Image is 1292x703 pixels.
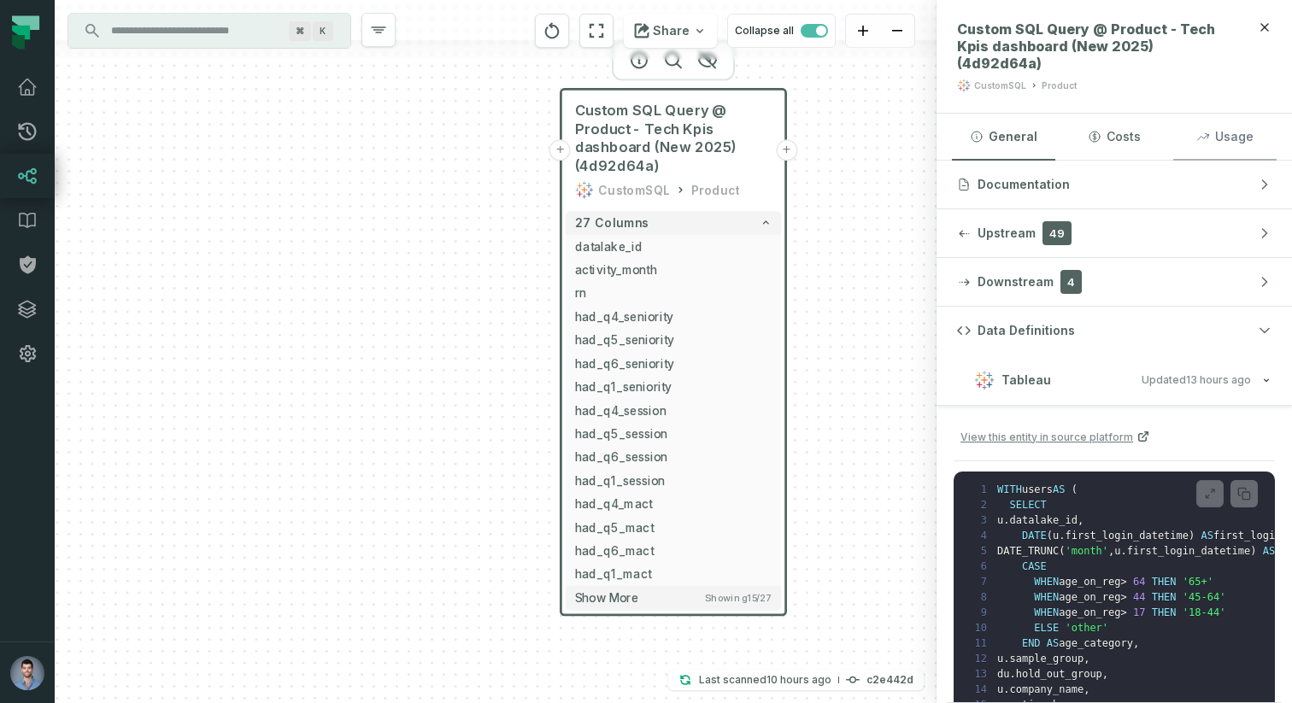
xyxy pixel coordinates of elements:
button: Share [624,14,717,48]
span: had_q6_mact [575,542,772,559]
button: activity_month [566,258,781,281]
button: Collapse all [727,14,836,48]
span: datalake_id [575,237,772,255]
span: 27 columns [575,215,649,229]
span: users [1022,483,1053,495]
span: THEN [1152,576,1177,588]
span: had_q4_seniority [575,308,772,325]
span: 'month' [1065,545,1108,557]
span: . [1121,545,1127,557]
span: had_q1_session [575,472,772,489]
span: u [997,514,1003,526]
span: . [1003,683,1009,695]
span: Updated [1142,373,1251,386]
button: had_q5_seniority [566,328,781,351]
span: , [1108,545,1114,557]
span: age_category [1059,637,1133,649]
button: + [776,139,797,161]
span: Press ⌘ + K to focus the search bar [313,21,333,41]
button: Data Definitions [937,307,1292,354]
span: AS [1201,530,1213,542]
relative-time: Sep 9, 2025, 4:15 AM GMT+3 [766,673,831,686]
span: AS [1263,545,1275,557]
span: 7 [964,574,997,589]
span: 12 [964,651,997,666]
span: rn [575,284,772,302]
span: 13 [964,666,997,682]
span: ) [1250,545,1256,557]
button: had_q5_session [566,422,781,445]
div: Product [1042,79,1077,92]
span: activity_month [575,261,772,278]
span: 4 [1060,270,1082,294]
button: had_q1_session [566,469,781,492]
span: . [1003,514,1009,526]
span: CASE [1022,560,1047,572]
relative-time: Sep 9, 2025, 1:01 AM GMT+3 [1186,373,1251,386]
span: 14 [964,682,997,697]
span: Downstream [978,273,1054,290]
span: WHEN [1034,576,1059,588]
span: 10 [964,620,997,636]
span: DATE [1022,530,1047,542]
span: '65+' [1183,576,1213,588]
span: u [997,653,1003,665]
span: had_q5_seniority [575,331,772,349]
button: zoom in [846,15,880,48]
span: , [1133,637,1139,649]
div: CustomSQL [598,180,670,199]
span: 6 [964,559,997,574]
button: datalake_id [566,234,781,257]
span: had_q6_seniority [575,354,772,372]
span: View this entity in source platform [960,429,1133,445]
span: Tableau [1001,372,1051,389]
span: age_on_reg [1059,606,1120,618]
button: Show moreShowing15/27 [566,586,781,610]
span: first_login_datetime [1127,545,1251,557]
span: Showing 15 / 27 [705,592,772,604]
span: u [997,683,1003,695]
span: 64 [1133,576,1145,588]
span: u [1114,545,1120,557]
span: . [1059,530,1065,542]
button: had_q4_session [566,398,781,421]
span: 4 [964,528,997,543]
span: 'other' [1066,622,1109,634]
span: END [1022,637,1041,649]
span: Custom SQL Query @ Product - Tech Kpis dashboard (New 2025) (4d92d64a) [575,101,772,176]
span: > [1121,576,1127,588]
span: WHEN [1034,606,1059,618]
span: ( [1047,530,1053,542]
span: > [1121,591,1127,603]
span: had_q5_session [575,425,772,442]
span: had_q5_mact [575,518,772,536]
span: had_q1_mact [575,565,772,583]
span: age_on_reg [1059,576,1120,588]
span: 3 [964,513,997,528]
button: + [549,139,571,161]
span: company_name [1009,683,1084,695]
p: Last scanned [699,671,831,688]
button: Usage [1173,114,1277,160]
div: Product [691,180,739,199]
span: 49 [1042,221,1072,245]
button: General [952,114,1055,160]
span: DATE_TRUNC [997,545,1059,557]
span: . [1003,653,1009,665]
span: 5 [964,543,997,559]
button: had_q4_seniority [566,305,781,328]
span: AS [1053,483,1065,495]
span: , [1078,514,1084,526]
span: had_q4_session [575,401,772,419]
button: TableauUpdated[DATE] 1:01:24 AM [957,368,1271,391]
img: avatar of Ori Machlis [10,656,44,690]
button: rn [566,281,781,304]
button: had_q1_mact [566,562,781,585]
button: had_q6_seniority [566,352,781,375]
span: 44 [1133,591,1145,603]
button: Documentation [937,161,1292,208]
span: ) [1189,530,1195,542]
button: had_q6_mact [566,539,781,562]
span: AS [1047,637,1059,649]
span: u [1053,530,1059,542]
